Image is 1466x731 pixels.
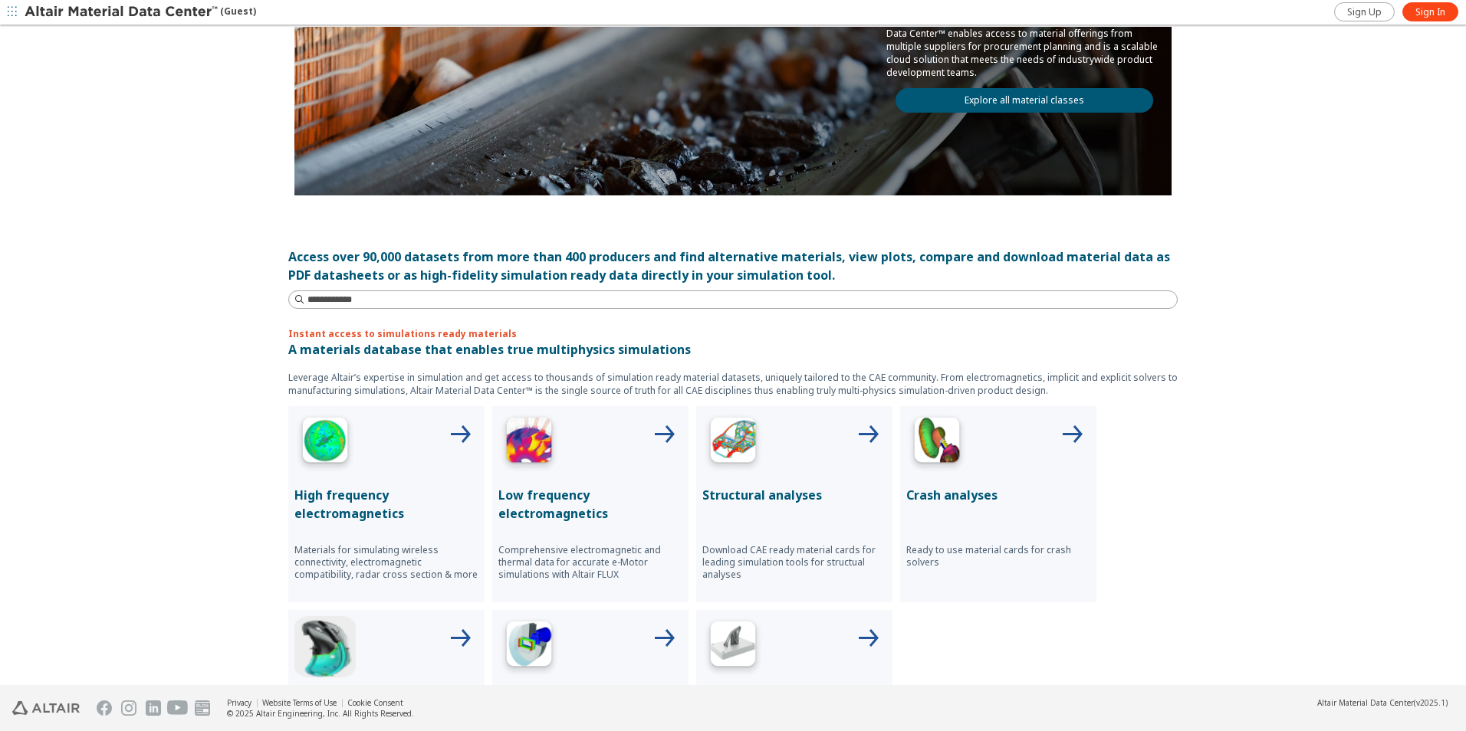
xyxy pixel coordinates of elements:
p: Download CAE ready material cards for leading simulation tools for structual analyses [702,544,886,581]
p: Crash analyses [906,486,1090,504]
span: Altair Material Data Center [1317,697,1414,708]
img: Altair Engineering [12,701,80,715]
img: Structural Analyses Icon [702,412,764,474]
button: Structural Analyses IconStructural analysesDownload CAE ready material cards for leading simulati... [696,406,892,602]
img: Low Frequency Icon [498,412,560,474]
img: High Frequency Icon [294,412,356,474]
a: Sign In [1402,2,1458,21]
p: A materials database that enables true multiphysics simulations [288,340,1178,359]
p: Ready to use material cards for crash solvers [906,544,1090,569]
p: Materials for simulating wireless connectivity, electromagnetic compatibility, radar cross sectio... [294,544,478,581]
div: © 2025 Altair Engineering, Inc. All Rights Reserved. [227,708,414,719]
img: Injection Molding Icon [294,616,356,677]
img: Crash Analyses Icon [906,412,968,474]
p: Low frequency electromagnetics [498,486,682,523]
a: Website Terms of Use [262,697,337,708]
div: Access over 90,000 datasets from more than 400 producers and find alternative materials, view plo... [288,247,1178,284]
img: 3D Printing Icon [702,616,764,677]
p: Instant access to simulations ready materials [288,327,1178,340]
a: Explore all material classes [896,88,1153,113]
a: Cookie Consent [347,697,403,708]
div: (v2025.1) [1317,697,1448,708]
p: High frequency electromagnetics [294,486,478,523]
span: Sign In [1415,6,1445,18]
p: Structural analyses [702,486,886,504]
img: Polymer Extrusion Icon [498,616,560,677]
a: Privacy [227,697,251,708]
span: Sign Up [1347,6,1382,18]
p: Comprehensive electromagnetic and thermal data for accurate e-Motor simulations with Altair FLUX [498,544,682,581]
button: High Frequency IconHigh frequency electromagneticsMaterials for simulating wireless connectivity,... [288,406,485,602]
div: (Guest) [25,5,256,20]
p: Leverage Altair’s expertise in simulation and get access to thousands of simulation ready materia... [288,371,1178,397]
button: Low Frequency IconLow frequency electromagneticsComprehensive electromagnetic and thermal data fo... [492,406,689,602]
button: Crash Analyses IconCrash analysesReady to use material cards for crash solvers [900,406,1096,602]
a: Sign Up [1334,2,1395,21]
img: Altair Material Data Center [25,5,220,20]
